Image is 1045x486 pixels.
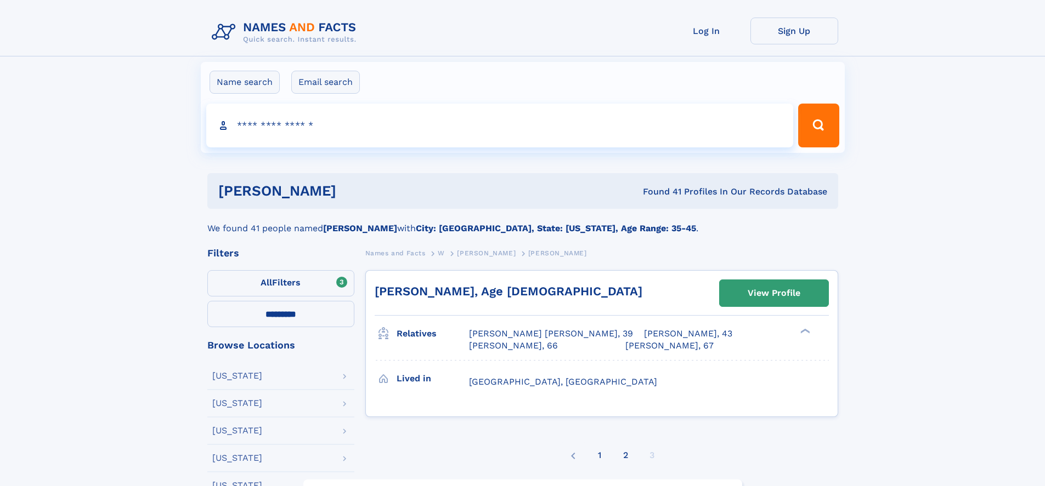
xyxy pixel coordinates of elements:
span: [GEOGRAPHIC_DATA], [GEOGRAPHIC_DATA] [469,376,657,387]
div: ❯ [798,328,811,335]
div: 3 [649,441,654,470]
div: View Profile [748,281,800,306]
a: [PERSON_NAME] [PERSON_NAME], 39 [469,328,633,340]
div: [US_STATE] [212,371,262,380]
a: Sign Up [750,18,838,44]
a: [PERSON_NAME], 66 [469,340,558,352]
div: Filters [207,248,354,258]
label: Filters [207,270,354,296]
button: Search Button [798,104,839,147]
a: W [438,246,445,260]
div: [US_STATE] [212,426,262,435]
span: W [438,249,445,257]
a: [PERSON_NAME], 43 [644,328,732,340]
label: Email search [291,71,360,94]
div: We found 41 people named with . [207,209,838,235]
b: City: [GEOGRAPHIC_DATA], State: [US_STATE], Age Range: 35-45 [416,223,696,233]
a: 1 [598,441,601,470]
h3: Lived in [397,369,469,388]
span: [PERSON_NAME] [457,249,516,257]
a: [PERSON_NAME] [457,246,516,260]
a: [PERSON_NAME], Age [DEMOGRAPHIC_DATA] [375,284,642,298]
a: View Profile [720,280,828,306]
label: Name search [210,71,280,94]
a: Names and Facts [365,246,426,260]
b: [PERSON_NAME] [323,223,397,233]
img: Logo Names and Facts [207,18,365,47]
div: [US_STATE] [212,454,262,462]
a: Log In [663,18,750,44]
div: Found 41 Profiles In Our Records Database [489,186,827,198]
a: [PERSON_NAME], 67 [625,340,714,352]
a: Previous [567,441,580,470]
input: search input [206,104,794,147]
span: [PERSON_NAME] [528,249,587,257]
h3: Relatives [397,324,469,343]
div: [US_STATE] [212,399,262,408]
a: 2 [623,441,628,470]
div: Browse Locations [207,340,354,350]
h1: [PERSON_NAME] [218,184,490,198]
span: All [261,277,272,288]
